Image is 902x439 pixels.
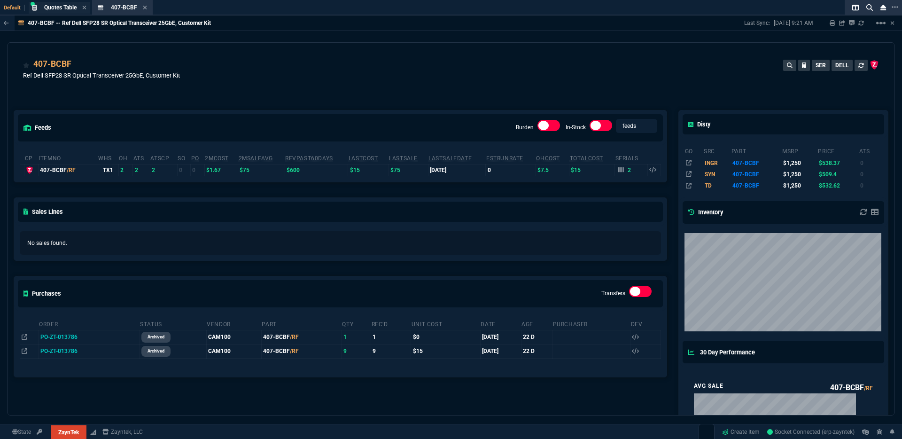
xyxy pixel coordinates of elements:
h5: Disty [688,120,710,129]
div: Burden [537,120,560,135]
td: $75 [389,164,428,176]
th: Vendor [206,317,261,330]
td: 2 [133,164,150,176]
abbr: Total units on open Purchase Orders [191,155,199,162]
td: 1 [342,330,371,344]
span: /RF [67,167,76,173]
td: 407-BCBF [261,344,342,358]
td: [DATE] [428,164,486,176]
button: SER [812,60,830,71]
td: [DATE] [480,330,521,344]
nx-icon: Open New Tab [892,3,898,12]
th: Unit Cost [411,317,481,330]
a: 407-BCBF [33,58,71,70]
h5: feeds [23,123,51,132]
a: 2zK9uR4FgkkrlegJAAB- [767,428,855,436]
td: 0 [191,164,205,176]
td: $7.5 [536,164,569,176]
p: archived [148,347,164,355]
tr: Intel [684,180,883,191]
a: Hide Workbench [890,19,894,27]
th: Purchaser [552,317,630,330]
td: 1 [371,330,411,344]
label: In-Stock [566,124,586,131]
nx-icon: Close Tab [143,4,147,12]
td: 407-BCBF [731,180,782,191]
nx-icon: Search [863,2,877,13]
td: $15 [569,164,615,176]
th: Date [480,317,521,330]
span: Default [4,5,25,11]
nx-icon: Close Workbench [877,2,890,13]
span: Quotes Table [44,4,77,11]
span: Socket Connected (erp-zayntek) [767,429,855,435]
p: Avg Sale [694,382,873,390]
th: Status [140,317,206,330]
p: 2 [628,166,631,174]
abbr: Avg Cost of Inventory on-hand [536,155,560,162]
abbr: The last SO Inv price. No time limit. (ignore zeros) [389,155,418,162]
p: archived [148,333,164,341]
nx-icon: Back to Table [4,20,9,26]
span: /RF [290,334,299,340]
nx-icon: Split Panels [848,2,863,13]
td: 0 [859,169,882,180]
abbr: Total units in inventory. [119,155,127,162]
th: cp [24,151,39,165]
button: DELL [832,60,853,71]
a: API TOKEN [34,428,45,436]
div: Add to Watchlist [23,58,30,71]
label: Burden [516,124,534,131]
th: msrp [782,144,817,157]
td: 2 [118,164,133,176]
td: 22 D [521,330,552,344]
abbr: ATS with all companies combined [150,155,169,162]
th: Dev [630,317,661,330]
td: [DATE] [480,344,521,358]
h5: Sales Lines [23,207,63,216]
th: Rec'd [371,317,411,330]
p: [DATE] 9:21 AM [774,19,813,27]
td: $600 [285,164,348,176]
h5: Purchases [23,289,61,298]
td: TX1 [98,164,118,176]
abbr: Avg cost of all PO invoices for 2 months [205,155,229,162]
abbr: Total Cost of Units on Hand [570,155,603,162]
th: WHS [98,151,118,165]
abbr: The last purchase cost from PO Order [349,155,378,162]
th: price [817,144,859,157]
td: $0 [411,330,481,344]
nx-icon: Close Tab [82,4,86,12]
p: Last Sync: [744,19,774,27]
td: 407-BCBF [731,157,782,168]
span: 407-BCBF [111,4,137,11]
td: $532.62 [817,180,859,191]
td: 9 [342,344,371,358]
p: No sales found. [27,239,653,247]
a: msbcCompanyName [100,428,146,436]
tr: SFP28 SR 10/25GBE OPTICAL TRANSCEIVER INTEL CUSTOMER KIT [684,157,883,168]
abbr: The date of the last SO Inv price. No time limit. (ignore zeros) [428,155,472,162]
td: 0 [859,180,882,191]
span: /RF [864,385,873,392]
th: go [684,144,704,157]
td: 0 [859,157,882,168]
abbr: Total revenue past 60 days [285,155,333,162]
td: CAM100 [206,344,261,358]
th: Part [261,317,342,330]
td: 9 [371,344,411,358]
abbr: Total sales within a 30 day window based on last time there was inventory [486,155,523,162]
a: Create Item [718,425,763,439]
td: 2 [150,164,177,176]
th: ats [859,144,882,157]
td: $1,250 [782,169,817,180]
td: 22 D [521,344,552,358]
h5: 30 Day Performance [688,348,755,357]
span: /RF [290,348,299,354]
abbr: Total units on open Sales Orders [178,155,185,162]
p: 407-BCBF -- Ref Dell SFP28 SR Optical Transceiver 25GbE, Customer Kit [28,19,211,27]
mat-icon: Example home icon [875,17,886,29]
td: $1,250 [782,157,817,168]
th: ItemNo [38,151,98,165]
